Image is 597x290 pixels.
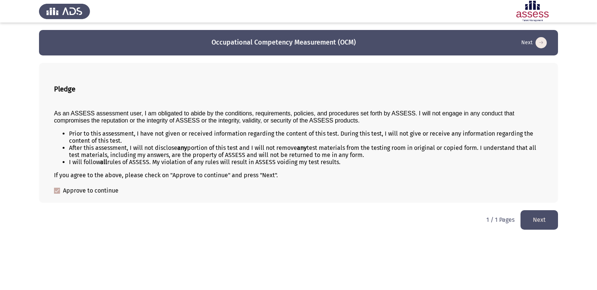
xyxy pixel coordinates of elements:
div: If you agree to the above, please check on "Approve to continue" and press "Next". [54,172,543,179]
li: After this assessment, I will not disclose portion of this test and I will not remove test materi... [69,144,543,158]
button: load next page [520,210,558,229]
b: Pledge [54,85,75,93]
h3: Occupational Competency Measurement (OCM) [211,38,356,47]
b: any [177,144,187,151]
li: Prior to this assessment, I have not given or received information regarding the content of this ... [69,130,543,144]
p: 1 / 1 Pages [486,216,514,223]
b: all [100,158,107,166]
b: any [297,144,307,151]
span: As an ASSESS assessment user, I am obligated to abide by the conditions, requirements, policies, ... [54,110,514,124]
img: Assess Talent Management logo [39,1,90,22]
span: Approve to continue [63,186,118,195]
button: load next page [519,37,549,49]
li: I will follow rules of ASSESS. My violation of any rules will result in ASSESS voiding my test re... [69,158,543,166]
img: Assessment logo of OCM R1 ASSESS [507,1,558,22]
